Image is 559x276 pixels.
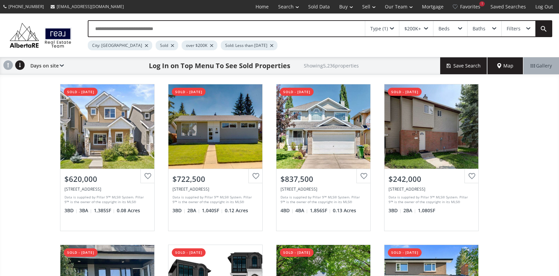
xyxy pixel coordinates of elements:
[79,207,92,214] span: 3 BA
[377,77,485,238] a: sold - [DATE]$242,000[STREET_ADDRESS]Data is supplied by Pillar 9™ MLS® System. Pillar 9™ is the ...
[473,26,485,31] div: Baths
[7,21,74,49] img: Logo
[172,186,258,192] div: 5615 Lodge Crescent SW, Calgary, AB T3E 5Y8
[94,207,115,214] span: 1,385 SF
[64,207,78,214] span: 3 BD
[53,77,161,238] a: sold - [DATE]$620,000[STREET_ADDRESS]Data is supplied by Pillar 9™ MLS® System. Pillar 9™ is the ...
[304,63,359,68] h2: Showing 5,236 properties
[370,26,388,31] div: Type (1)
[531,62,552,69] span: Gallery
[187,207,200,214] span: 2 BA
[310,207,331,214] span: 1,856 SF
[418,207,435,214] span: 1,080 SF
[225,207,248,214] span: 0.12 Acres
[295,207,308,214] span: 4 BA
[404,26,421,31] div: $200K+
[64,174,150,184] div: $620,000
[507,26,521,31] div: Filters
[117,207,140,214] span: 0.08 Acres
[8,4,44,9] span: [PHONE_NUMBER]
[403,207,416,214] span: 2 BA
[389,174,474,184] div: $242,000
[57,4,124,9] span: [EMAIL_ADDRESS][DOMAIN_NAME]
[438,26,450,31] div: Beds
[281,195,365,205] div: Data is supplied by Pillar 9™ MLS® System. Pillar 9™ is the owner of the copyright in its MLS® Sy...
[440,57,487,74] button: Save Search
[156,40,178,50] div: Sold
[269,77,377,238] a: sold - [DATE]$837,500[STREET_ADDRESS]Data is supplied by Pillar 9™ MLS® System. Pillar 9™ is the ...
[479,1,485,6] div: 1
[497,62,513,69] span: Map
[172,207,186,214] span: 3 BD
[389,207,402,214] span: 3 BD
[172,195,257,205] div: Data is supplied by Pillar 9™ MLS® System. Pillar 9™ is the owner of the copyright in its MLS® Sy...
[281,207,294,214] span: 4 BD
[27,57,64,74] div: Days on site
[281,186,366,192] div: 850 Sierra Madre Court SW, Calgary, AB T3H3J1
[88,40,152,50] div: City: [GEOGRAPHIC_DATA]
[389,195,473,205] div: Data is supplied by Pillar 9™ MLS® System. Pillar 9™ is the owner of the copyright in its MLS® Sy...
[221,40,277,50] div: Sold: Less than [DATE]
[389,186,474,192] div: 64 Whitnel Court NE #24, Calgary, AB T1Y 5E3
[64,186,150,192] div: 20 Royal Birch Park NW, Calgary, AB T3G 0B8
[172,174,258,184] div: $722,500
[161,77,269,238] a: sold - [DATE]$722,500[STREET_ADDRESS]Data is supplied by Pillar 9™ MLS® System. Pillar 9™ is the ...
[523,57,559,74] div: Gallery
[47,0,127,13] a: [EMAIL_ADDRESS][DOMAIN_NAME]
[281,174,366,184] div: $837,500
[64,195,149,205] div: Data is supplied by Pillar 9™ MLS® System. Pillar 9™ is the owner of the copyright in its MLS® Sy...
[202,207,223,214] span: 1,040 SF
[149,61,290,71] h1: Log In on Top Menu To See Sold Properties
[333,207,356,214] span: 0.13 Acres
[182,40,217,50] div: over $200K
[487,57,523,74] div: Map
